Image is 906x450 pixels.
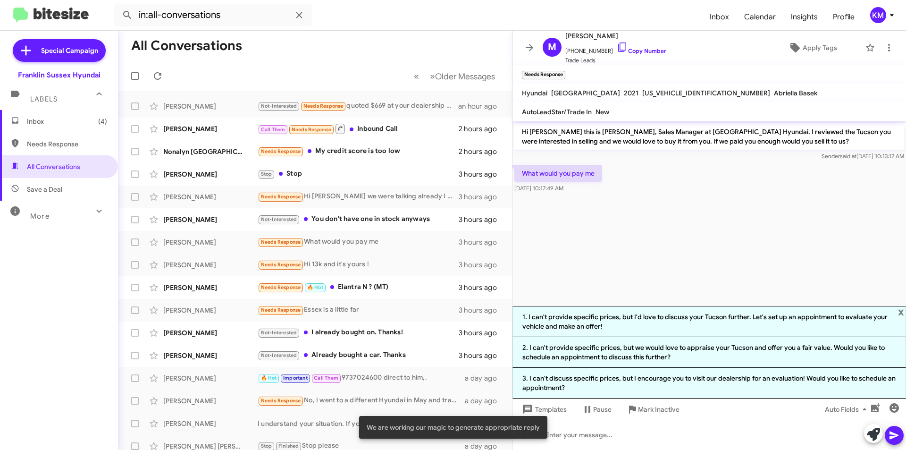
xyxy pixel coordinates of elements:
[512,368,906,399] li: 3. I can't discuss specific prices, but I encourage you to visit our dealership for an evaluation...
[261,307,301,313] span: Needs Response
[642,89,770,97] span: [US_VEHICLE_IDENTIFICATION_NUMBER]
[163,260,258,270] div: [PERSON_NAME]
[258,419,465,428] div: I understand your situation. If you ever reconsider, we're here to help. We can provide a complim...
[18,70,101,80] div: Franklin Sussex Hyundai
[565,30,666,42] span: [PERSON_NAME]
[840,153,856,160] span: said at
[596,108,609,116] span: New
[522,108,592,116] span: AutoLeadStar/Trade In
[458,102,504,111] div: an hour ago
[424,67,501,86] button: Next
[30,95,58,103] span: Labels
[617,47,666,54] a: Copy Number
[163,238,258,247] div: [PERSON_NAME]
[459,170,504,179] div: 3 hours ago
[261,398,301,404] span: Needs Response
[764,39,861,56] button: Apply Tags
[459,306,504,315] div: 3 hours ago
[163,351,258,360] div: [PERSON_NAME]
[314,375,338,381] span: Call Them
[261,127,285,133] span: Call Them
[258,327,459,338] div: I already bought on. Thanks!
[292,127,332,133] span: Needs Response
[258,350,459,361] div: Already bought a car. Thanks
[522,89,547,97] span: Hyundai
[565,42,666,56] span: [PHONE_NUMBER]
[30,212,50,221] span: More
[163,419,258,428] div: [PERSON_NAME]
[27,185,62,194] span: Save a Deal
[261,443,272,449] span: Stop
[261,352,297,358] span: Not-Interested
[430,70,435,82] span: »
[619,401,687,418] button: Mark Inactive
[862,7,896,23] button: KM
[27,117,107,126] span: Inbox
[163,374,258,383] div: [PERSON_NAME]
[27,162,80,171] span: All Conversations
[435,71,495,82] span: Older Messages
[565,56,666,65] span: Trade Leads
[551,89,620,97] span: [GEOGRAPHIC_DATA]
[163,124,258,134] div: [PERSON_NAME]
[261,375,277,381] span: 🔥 Hot
[278,443,299,449] span: Finished
[163,328,258,338] div: [PERSON_NAME]
[261,171,272,177] span: Stop
[774,89,817,97] span: Abriella Basek
[783,3,825,31] a: Insights
[258,123,459,135] div: Inbound Call
[258,237,459,247] div: What would you pay me
[258,146,459,157] div: My credit score is too low
[459,328,504,338] div: 3 hours ago
[367,423,540,432] span: We are working our magic to generate appropriate reply
[409,67,501,86] nav: Page navigation example
[522,71,565,79] small: Needs Response
[114,4,312,26] input: Search
[258,305,459,315] div: Essex is a little far
[98,117,107,126] span: (4)
[261,330,297,336] span: Not-Interested
[702,3,737,31] span: Inbox
[638,401,679,418] span: Mark Inactive
[163,170,258,179] div: [PERSON_NAME]
[27,139,107,149] span: Needs Response
[163,396,258,406] div: [PERSON_NAME]
[624,89,638,97] span: 2021
[261,239,301,245] span: Needs Response
[303,103,344,109] span: Needs Response
[163,215,258,224] div: [PERSON_NAME]
[41,46,98,55] span: Special Campaign
[307,284,323,290] span: 🔥 Hot
[261,194,301,200] span: Needs Response
[459,215,504,224] div: 3 hours ago
[258,169,459,179] div: Stop
[163,283,258,292] div: [PERSON_NAME]
[459,147,504,156] div: 2 hours ago
[870,7,886,23] div: KM
[825,401,870,418] span: Auto Fields
[512,401,574,418] button: Templates
[737,3,783,31] a: Calendar
[459,192,504,202] div: 3 hours ago
[459,283,504,292] div: 3 hours ago
[261,262,301,268] span: Needs Response
[13,39,106,62] a: Special Campaign
[825,3,862,31] a: Profile
[574,401,619,418] button: Pause
[258,282,459,293] div: Elantra N ? (MT)
[512,337,906,368] li: 2. I can't provide specific prices, but we would love to appraise your Tucson and offer you a fai...
[514,165,602,182] p: What would you pay me
[261,216,297,222] span: Not-Interested
[261,103,297,109] span: Not-Interested
[261,284,301,290] span: Needs Response
[283,375,308,381] span: Important
[258,214,459,225] div: You don't have one in stock anyways
[459,124,504,134] div: 2 hours ago
[414,70,419,82] span: «
[163,147,258,156] div: Nonalyn [GEOGRAPHIC_DATA]
[258,191,459,202] div: Hi [PERSON_NAME] we were talking already I was waiting to hear back
[261,148,301,154] span: Needs Response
